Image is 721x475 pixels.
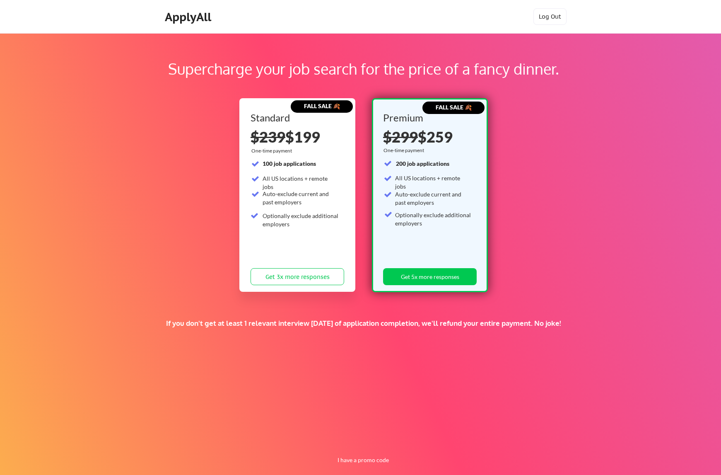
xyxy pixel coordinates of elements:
[251,113,341,123] div: Standard
[383,128,418,146] s: $299
[333,455,394,465] button: I have a promo code
[533,8,567,25] button: Log Out
[263,190,339,206] div: Auto-exclude current and past employers
[263,160,316,167] strong: 100 job applications
[383,113,474,123] div: Premium
[383,129,474,144] div: $259
[395,174,472,190] div: All US locations + remote jobs
[263,174,339,191] div: All US locations + remote jobs
[396,160,449,167] strong: 200 job applications
[251,129,344,144] div: $199
[251,128,285,146] s: $239
[251,268,344,285] button: Get 3x more responses
[395,190,472,206] div: Auto-exclude current and past employers
[383,147,427,154] div: One-time payment
[251,148,294,154] div: One-time payment
[395,211,472,227] div: Optionally exclude additional employers
[144,319,584,328] div: If you don't get at least 1 relevant interview [DATE] of application completion, we'll refund you...
[436,104,472,111] strong: FALL SALE 🍂
[304,102,340,109] strong: FALL SALE 🍂
[165,10,214,24] div: ApplyAll
[53,58,674,80] div: Supercharge your job search for the price of a fancy dinner.
[383,268,477,285] button: Get 5x more responses
[263,212,339,228] div: Optionally exclude additional employers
